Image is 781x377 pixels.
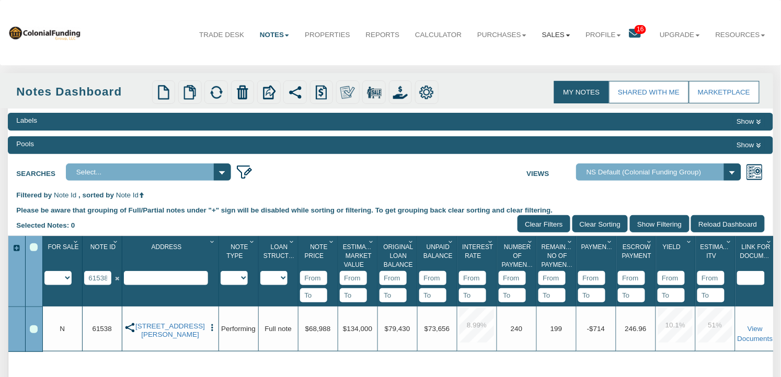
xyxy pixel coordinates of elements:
a: Reports [358,22,408,48]
div: Column Menu [605,236,615,246]
input: To [658,288,684,302]
div: Original Loan Balance Sort None [380,240,417,271]
input: Reload Dashboard [691,215,764,232]
span: Note Id [90,243,116,251]
span: Original Loan Balance [384,243,414,268]
span: Unpaid Balance [423,243,453,260]
span: N [60,325,65,333]
img: history.png [314,85,329,100]
span: Estimated Itv [700,243,736,260]
div: 10.1 [658,308,693,343]
span: Loan Structure [263,243,302,260]
input: Show Filtering [630,215,689,232]
span: Interest Rate [463,243,493,260]
div: Sort None [124,240,218,285]
label: Views [526,163,576,179]
span: Payment(P&I) [581,243,625,251]
img: refresh.png [209,85,224,100]
div: Sort None [618,240,655,302]
span: Yield [663,243,681,251]
div: Column Menu [566,236,575,246]
div: Sort None [538,240,576,302]
span: Number Of Payments [502,243,535,268]
div: Column Menu [645,236,654,246]
div: Note Price Sort None [300,240,337,271]
div: Interest Rate Sort None [459,240,496,271]
img: trash.png [235,85,250,100]
input: To [380,288,406,302]
div: Column Menu [446,236,456,246]
div: 51.0 [698,308,732,343]
div: Yield Sort None [658,240,695,271]
input: From [419,271,446,285]
div: Notes Dashboard [16,84,149,100]
input: From [380,271,406,285]
input: To [300,288,327,302]
span: Note Type [226,243,248,260]
div: Remaining No Of Payments Sort None [538,240,576,271]
input: To [419,288,446,302]
div: Expand All [8,243,25,253]
span: 246.96 [625,325,647,333]
input: From [658,271,684,285]
span: -$714 [587,325,605,333]
div: Estimated Itv Sort None [697,240,734,271]
div: Note Type Sort None [221,240,258,271]
div: Column Menu [486,236,496,246]
div: Address Sort None [124,240,218,271]
img: share.svg [124,322,135,333]
div: Sort None [737,240,775,285]
input: From [697,271,724,285]
img: edit_filter_icon.png [236,163,253,181]
span: Full note [265,325,292,333]
div: Sort None [658,240,695,302]
span: Address [152,243,182,251]
a: View Documents [738,325,773,343]
div: Selected Notes: 0 [16,215,83,235]
div: Loan Structure Sort None [260,240,297,271]
div: Note Id Sort None [84,240,121,271]
img: new.png [156,85,171,100]
div: Row 1, Row Selection Checkbox [30,325,38,333]
span: $68,988 [305,325,331,333]
div: Sort None [340,240,377,302]
span: 199 [550,325,562,333]
div: Select All [30,243,38,251]
div: Column Menu [685,236,694,246]
input: From [340,271,366,285]
div: Escrow Payment Sort None [618,240,655,271]
span: 16 [635,25,646,34]
div: Sort None [221,240,258,285]
input: From [300,271,327,285]
a: Calculator [407,22,469,48]
img: 569736 [8,25,81,40]
img: purchase_offer.png [393,85,408,100]
span: Performing [221,325,256,333]
div: Column Menu [765,236,774,246]
img: for_sale.png [367,85,382,100]
span: , [78,191,81,199]
a: Upgrade [652,22,708,48]
span: For Sale [48,243,79,251]
input: Clear Filters [518,215,570,232]
button: Show [733,139,764,151]
span: $73,656 [424,325,450,333]
div: For Sale Sort None [44,240,82,271]
span: Estimated Market Value [343,243,378,268]
input: From [578,271,605,285]
input: To [697,288,724,302]
div: Column Menu [367,236,376,246]
div: Number Of Payments Sort None [499,240,536,271]
a: Sales [534,22,578,48]
div: Column Menu [248,236,257,246]
span: 61538 [92,325,111,333]
div: Sort None [499,240,536,302]
span: Note Id [116,191,139,199]
input: To [459,288,486,302]
div: Column Menu [72,236,81,246]
div: Sort None [459,240,496,302]
div: 8.99 [460,308,494,343]
img: settings.png [419,85,434,100]
a: 1338 Kappes Street, Indianapolis, IN, 46221 [135,322,205,339]
input: From [538,271,565,285]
